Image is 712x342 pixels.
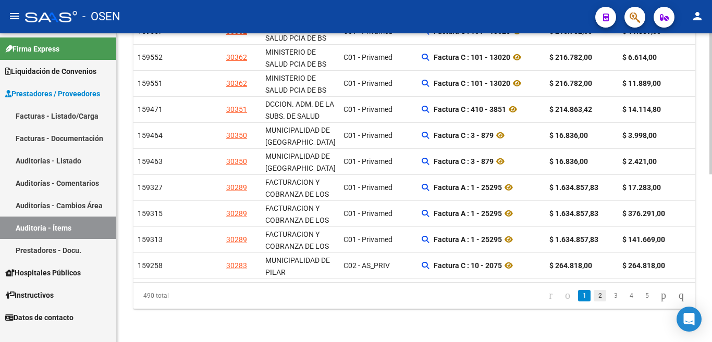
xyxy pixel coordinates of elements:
[265,229,335,288] div: - 30715497456
[622,209,665,218] strong: $ 376.291,00
[434,27,510,35] strong: Factura C : 101 - 13020
[622,157,657,166] strong: $ 2.421,00
[265,98,335,146] div: - 30707519378
[578,290,591,301] a: 1
[5,66,96,77] span: Liquidación de Convenios
[265,150,335,186] div: - 30680996624
[265,72,335,108] div: MINISTERIO DE SALUD PCIA DE BS AS
[343,79,392,87] span: C01 - Privamed
[226,52,247,64] div: 30362
[265,229,335,276] div: FACTURACION Y COBRANZA DE LOS EFECTORES PUBLICOS S.E.
[343,105,392,113] span: C01 - Privamed
[544,290,557,301] a: go to first page
[265,46,335,94] div: - 30626983398
[265,255,335,290] div: - 30999005825
[549,79,592,87] strong: $ 216.782,00
[434,157,494,166] strong: Factura C : 3 - 879
[343,183,392,192] span: C01 - Privamed
[343,235,392,244] span: C01 - Privamed
[434,131,494,140] strong: Factura C : 3 - 879
[5,267,81,278] span: Hospitales Públicos
[226,182,247,194] div: 30289
[434,105,506,113] strong: Factura C : 410 - 3851
[8,10,21,22] mat-icon: menu
[549,53,592,61] strong: $ 216.782,00
[138,79,163,87] span: 159551
[656,290,671,301] a: go to next page
[265,72,335,120] div: - 30626983398
[226,234,247,246] div: 30289
[622,131,657,140] strong: $ 3.998,00
[594,290,606,301] a: 2
[623,287,639,305] li: page 4
[622,183,661,192] strong: $ 17.283,00
[343,157,392,166] span: C01 - Privamed
[5,289,54,301] span: Instructivos
[549,105,592,113] strong: $ 214.863,42
[138,105,163,113] span: 159471
[138,53,163,61] span: 159552
[138,235,163,244] span: 159313
[82,5,120,28] span: - OSEN
[622,235,665,244] strong: $ 141.669,00
[226,156,247,168] div: 30350
[226,130,247,142] div: 30350
[434,53,510,61] strong: Factura C : 101 - 13020
[343,53,392,61] span: C01 - Privamed
[5,43,59,55] span: Firma Express
[625,290,637,301] a: 4
[549,131,588,140] strong: $ 16.836,00
[677,307,702,332] div: Open Intercom Messenger
[226,78,247,90] div: 30362
[5,312,73,323] span: Datos de contacto
[5,88,100,99] span: Prestadores / Proveedores
[138,261,163,270] span: 159258
[265,98,335,134] div: DCCION. ADM. DE LA SUBS. DE SALUD PCIA. DE NEUQUEN
[265,46,335,82] div: MINISTERIO DE SALUD PCIA DE BS AS
[138,183,163,192] span: 159327
[343,131,392,140] span: C01 - Privamed
[622,53,657,61] strong: $ 6.614,00
[639,287,655,305] li: page 5
[265,202,335,250] div: FACTURACION Y COBRANZA DE LOS EFECTORES PUBLICOS S.E.
[226,104,247,116] div: 30351
[133,283,244,309] div: 490 total
[265,255,335,278] div: MUNICIPALIDAD DE PILAR
[641,290,653,301] a: 5
[549,157,588,166] strong: $ 16.836,00
[265,20,335,56] div: MINISTERIO DE SALUD PCIA DE BS AS
[622,105,661,113] strong: $ 14.114,80
[674,290,689,301] a: go to last page
[265,176,335,224] div: FACTURACION Y COBRANZA DE LOS EFECTORES PUBLICOS S.E.
[592,287,608,305] li: page 2
[265,124,335,160] div: - 30680996624
[138,209,163,218] span: 159315
[434,235,502,244] strong: Factura A : 1 - 25295
[549,235,598,244] strong: $ 1.634.857,83
[343,261,390,270] span: C02 - AS_PRIV
[138,157,163,166] span: 159463
[265,150,336,174] div: MUNICIPALIDAD DE [GEOGRAPHIC_DATA]
[609,290,622,301] a: 3
[691,10,704,22] mat-icon: person
[434,209,502,218] strong: Factura A : 1 - 25295
[265,202,335,262] div: - 30715497456
[434,183,502,192] strong: Factura A : 1 - 25295
[434,261,502,270] strong: Factura C : 10 - 2075
[549,209,598,218] strong: $ 1.634.857,83
[608,287,623,305] li: page 3
[622,261,665,270] strong: $ 264.818,00
[576,287,592,305] li: page 1
[226,260,247,272] div: 30283
[549,183,598,192] strong: $ 1.634.857,83
[343,209,392,218] span: C01 - Privamed
[560,290,575,301] a: go to previous page
[265,124,336,148] div: MUNICIPALIDAD DE [GEOGRAPHIC_DATA]
[226,208,247,220] div: 30289
[622,79,661,87] strong: $ 11.889,00
[549,261,592,270] strong: $ 264.818,00
[265,176,335,236] div: - 30715497456
[138,131,163,140] span: 159464
[434,79,510,87] strong: Factura C : 101 - 13020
